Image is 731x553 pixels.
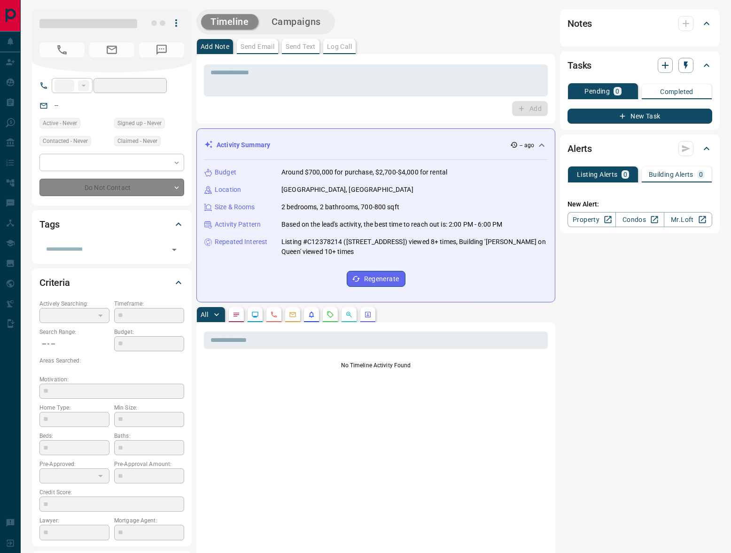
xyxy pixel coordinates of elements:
p: Building Alerts [649,171,693,178]
button: Timeline [201,14,258,30]
p: 0 [615,88,619,95]
span: No Number [39,42,85,57]
svg: Opportunities [345,311,353,318]
p: 2 bedrooms, 2 bathrooms, 700-800 sqft [281,202,399,212]
p: Activity Pattern [215,220,261,229]
p: Listing Alerts [577,171,618,178]
p: Pre-Approved: [39,460,109,468]
p: 0 [623,171,627,178]
p: Listing #C12378214 ([STREET_ADDRESS]) viewed 8+ times, Building '[PERSON_NAME] on Queen' viewed 1... [281,237,547,257]
p: Based on the lead's activity, the best time to reach out is: 2:00 PM - 6:00 PM [281,220,502,229]
button: Open [168,243,181,256]
h2: Notes [568,16,592,31]
svg: Lead Browsing Activity [251,311,259,318]
p: Activity Summary [217,140,270,150]
p: 0 [699,171,703,178]
p: Budget: [114,328,184,336]
p: -- - -- [39,336,109,352]
p: -- ago [520,141,534,150]
button: Regenerate [347,271,405,287]
a: Property [568,212,616,227]
h2: Tasks [568,58,591,73]
span: No Number [139,42,184,57]
button: New Task [568,109,712,124]
p: No Timeline Activity Found [204,361,548,370]
div: Alerts [568,137,712,160]
p: Completed [660,88,693,95]
h2: Alerts [568,141,592,156]
p: Pre-Approval Amount: [114,460,184,468]
div: Criteria [39,271,184,294]
svg: Emails [289,311,296,318]
p: Search Range: [39,328,109,336]
p: Budget [215,167,236,177]
div: Do Not Contact [39,179,184,196]
div: Notes [568,12,712,35]
p: Location [215,185,241,195]
p: Timeframe: [114,300,184,308]
svg: Notes [233,311,240,318]
p: Around $700,000 for purchase, $2,700-$4,000 for rental [281,167,447,177]
p: Actively Searching: [39,300,109,308]
div: Tags [39,213,184,236]
a: -- [54,102,58,109]
span: Claimed - Never [117,136,157,146]
p: [GEOGRAPHIC_DATA], [GEOGRAPHIC_DATA] [281,185,413,195]
p: Mortgage Agent: [114,516,184,525]
p: Size & Rooms [215,202,255,212]
svg: Requests [327,311,334,318]
button: Campaigns [262,14,330,30]
p: Add Note [201,43,229,50]
span: No Email [89,42,134,57]
span: Signed up - Never [117,118,162,128]
div: Tasks [568,54,712,77]
p: Baths: [114,432,184,440]
svg: Agent Actions [364,311,372,318]
p: Min Size: [114,403,184,412]
p: Credit Score: [39,488,184,497]
span: Active - Never [43,118,77,128]
span: Contacted - Never [43,136,88,146]
svg: Listing Alerts [308,311,315,318]
p: Lawyer: [39,516,109,525]
p: Motivation: [39,375,184,384]
p: Repeated Interest [215,237,267,247]
p: All [201,311,208,318]
p: Areas Searched: [39,356,184,365]
p: Home Type: [39,403,109,412]
div: Activity Summary-- ago [204,136,547,154]
h2: Tags [39,217,59,232]
p: New Alert: [568,199,712,209]
a: Condos [615,212,664,227]
p: Beds: [39,432,109,440]
p: Pending [584,88,610,95]
a: Mr.Loft [664,212,712,227]
svg: Calls [270,311,278,318]
h2: Criteria [39,275,70,290]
